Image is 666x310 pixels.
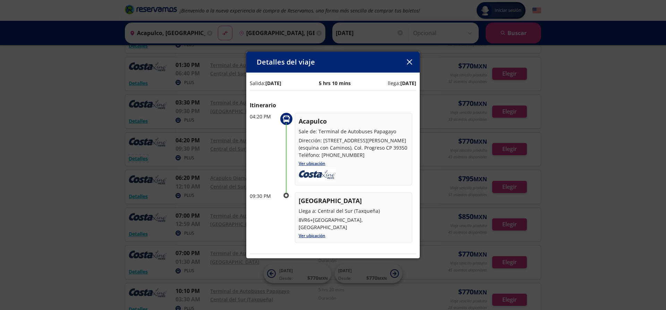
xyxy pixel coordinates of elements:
p: Detalles del viaje [257,57,315,67]
a: Ver ubicación [299,160,325,166]
b: [DATE] [265,80,281,86]
p: 8VR6+[GEOGRAPHIC_DATA], [GEOGRAPHIC_DATA] [299,216,408,231]
p: Itinerario [250,101,416,109]
p: Dirección: [STREET_ADDRESS][PERSON_NAME] (esquina con Caminos), Col. Progreso CP 39350 Teléfono: ... [299,137,408,159]
img: uploads_2F1618599176729-w9r3pol644-d629c15044929c08f56a2cfd8cb674b0_2Fcostaline.jpg [299,169,336,182]
p: 5 hrs 10 mins [319,79,351,87]
p: llega: [388,79,416,87]
a: Ver ubicación [299,233,325,238]
p: 04:20 PM [250,113,277,120]
p: Salida: [250,79,281,87]
p: Sale de: Terminal de Autobuses Papagayo [299,128,408,135]
p: 09:30 PM [250,192,277,200]
b: [DATE] [400,80,416,86]
p: Acapulco [299,117,408,126]
p: Llega a: Central del Sur (Taxqueña) [299,207,408,215]
p: [GEOGRAPHIC_DATA] [299,196,408,206]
